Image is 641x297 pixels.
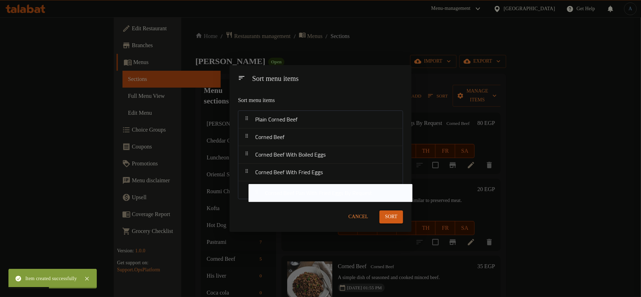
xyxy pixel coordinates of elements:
span: Sort [385,213,397,221]
span: Cancel [348,213,368,221]
button: Sort [379,210,403,223]
div: Item created successfully [25,275,77,283]
div: Sort menu items [249,71,406,87]
button: Cancel [346,210,371,223]
p: Sort menu items [238,96,369,105]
